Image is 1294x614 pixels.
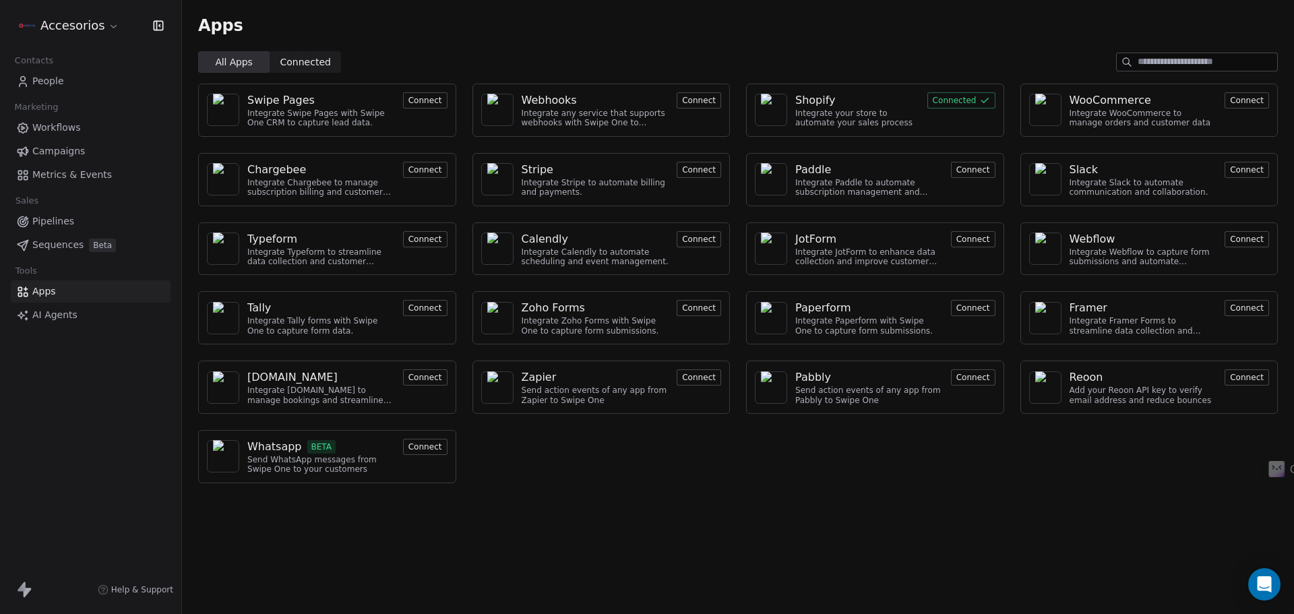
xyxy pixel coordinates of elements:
[403,163,448,176] a: Connect
[795,369,831,386] div: Pabbly
[1225,233,1269,245] a: Connect
[1225,369,1269,386] button: Connect
[522,300,669,316] a: Zoho Forms
[795,316,943,336] div: Integrate Paperform with Swipe One to capture form submissions.
[247,162,306,178] div: Chargebee
[11,117,171,139] a: Workflows
[247,386,395,405] div: Integrate [DOMAIN_NAME] to manage bookings and streamline scheduling.
[1248,568,1281,601] div: Open Intercom Messenger
[755,233,787,265] a: NA
[1070,92,1217,109] a: WooCommerce
[247,109,395,128] div: Integrate Swipe Pages with Swipe One CRM to capture lead data.
[677,233,721,245] a: Connect
[522,162,669,178] a: Stripe
[403,440,448,453] a: Connect
[247,369,395,386] a: [DOMAIN_NAME]
[927,92,995,109] button: Connected
[1070,109,1217,128] div: Integrate WooCommerce to manage orders and customer data
[522,386,669,405] div: Send action events of any app from Zapier to Swipe One
[951,369,995,386] button: Connect
[247,231,297,247] div: Typeform
[795,109,919,128] div: Integrate your store to automate your sales process
[11,304,171,326] a: AI Agents
[403,439,448,455] button: Connect
[111,584,173,595] span: Help & Support
[11,164,171,186] a: Metrics & Events
[1225,162,1269,178] button: Connect
[32,168,112,182] span: Metrics & Events
[1070,300,1217,316] a: Framer
[1225,300,1269,316] button: Connect
[403,233,448,245] a: Connect
[280,55,331,69] span: Connected
[213,94,233,126] img: NA
[677,301,721,314] a: Connect
[487,302,507,334] img: NA
[11,210,171,233] a: Pipelines
[487,94,507,126] img: NA
[9,191,44,211] span: Sales
[11,234,171,256] a: SequencesBeta
[307,440,336,454] span: BETA
[9,261,42,281] span: Tools
[1070,92,1151,109] div: WooCommerce
[522,109,669,128] div: Integrate any service that supports webhooks with Swipe One to capture and automate data workflows.
[403,300,448,316] button: Connect
[677,162,721,178] button: Connect
[522,247,669,267] div: Integrate Calendly to automate scheduling and event management.
[795,92,919,109] a: Shopify
[247,439,302,455] div: Whatsapp
[247,439,395,455] a: WhatsappBETA
[32,121,81,135] span: Workflows
[9,97,64,117] span: Marketing
[19,18,35,34] img: Accesorios-AMZ-Logo.png
[677,231,721,247] button: Connect
[403,92,448,109] button: Connect
[522,300,585,316] div: Zoho Forms
[951,162,995,178] button: Connect
[213,163,233,195] img: NA
[11,70,171,92] a: People
[207,440,239,472] a: NA
[1035,94,1055,126] img: NA
[795,369,943,386] a: Pabbly
[1035,233,1055,265] img: NA
[927,94,995,106] a: Connected
[1070,386,1217,405] div: Add your Reoon API key to verify email address and reduce bounces
[795,231,943,247] a: JotForm
[207,371,239,404] a: NA
[213,302,233,334] img: NA
[522,316,669,336] div: Integrate Zoho Forms with Swipe One to capture form submissions.
[98,584,173,595] a: Help & Support
[795,247,943,267] div: Integrate JotForm to enhance data collection and improve customer engagement.
[247,92,315,109] div: Swipe Pages
[247,316,395,336] div: Integrate Tally forms with Swipe One to capture form data.
[1070,178,1217,197] div: Integrate Slack to automate communication and collaboration.
[89,239,116,252] span: Beta
[761,302,781,334] img: NA
[522,92,669,109] a: Webhooks
[951,371,995,383] a: Connect
[795,386,943,405] div: Send action events of any app from Pabbly to Swipe One
[11,140,171,162] a: Campaigns
[677,300,721,316] button: Connect
[522,178,669,197] div: Integrate Stripe to automate billing and payments.
[481,233,514,265] a: NA
[403,94,448,106] a: Connect
[403,231,448,247] button: Connect
[487,163,507,195] img: NA
[1225,371,1269,383] a: Connect
[1225,94,1269,106] a: Connect
[40,17,105,34] span: Accesorios
[481,371,514,404] a: NA
[11,280,171,303] a: Apps
[755,371,787,404] a: NA
[32,74,64,88] span: People
[403,369,448,386] button: Connect
[207,163,239,195] a: NA
[795,162,943,178] a: Paddle
[1070,231,1115,247] div: Webflow
[1029,233,1061,265] a: NA
[213,371,233,404] img: NA
[522,369,669,386] a: Zapier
